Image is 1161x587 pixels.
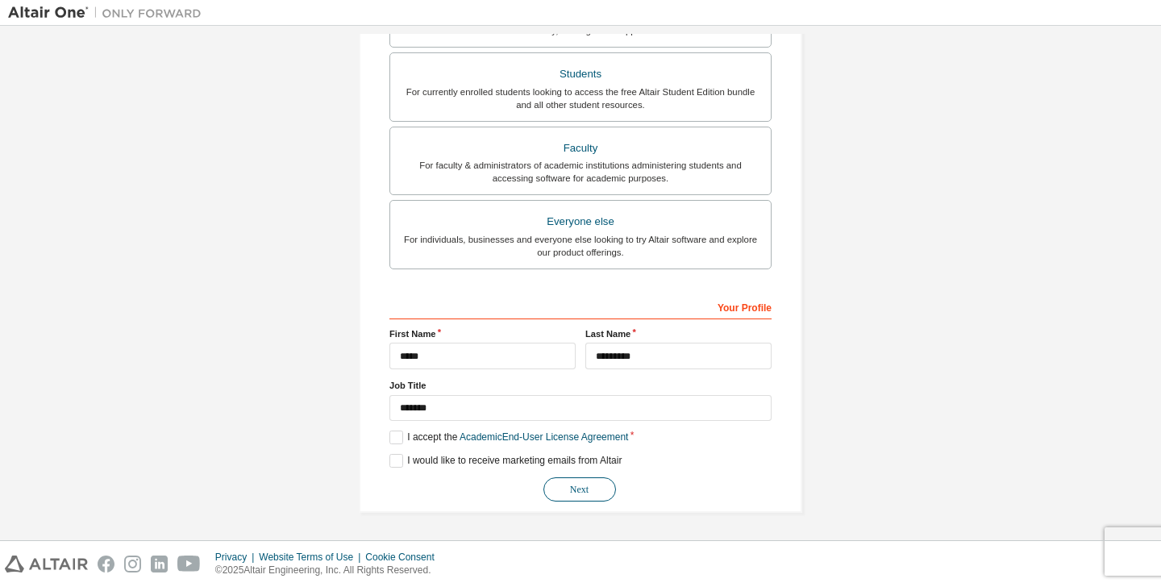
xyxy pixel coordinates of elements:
div: For currently enrolled students looking to access the free Altair Student Edition bundle and all ... [400,85,761,111]
div: Faculty [400,137,761,160]
div: Website Terms of Use [259,551,365,564]
div: For individuals, businesses and everyone else looking to try Altair software and explore our prod... [400,233,761,259]
button: Next [543,477,616,502]
label: Last Name [585,327,772,340]
div: Students [400,63,761,85]
label: I would like to receive marketing emails from Altair [389,454,622,468]
div: Everyone else [400,210,761,233]
label: I accept the [389,431,628,444]
img: linkedin.svg [151,556,168,572]
img: facebook.svg [98,556,114,572]
p: © 2025 Altair Engineering, Inc. All Rights Reserved. [215,564,444,577]
label: First Name [389,327,576,340]
a: Academic End-User License Agreement [460,431,628,443]
img: Altair One [8,5,210,21]
div: Privacy [215,551,259,564]
img: instagram.svg [124,556,141,572]
img: youtube.svg [177,556,201,572]
img: altair_logo.svg [5,556,88,572]
label: Job Title [389,379,772,392]
div: Your Profile [389,293,772,319]
div: Cookie Consent [365,551,443,564]
div: For faculty & administrators of academic institutions administering students and accessing softwa... [400,159,761,185]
